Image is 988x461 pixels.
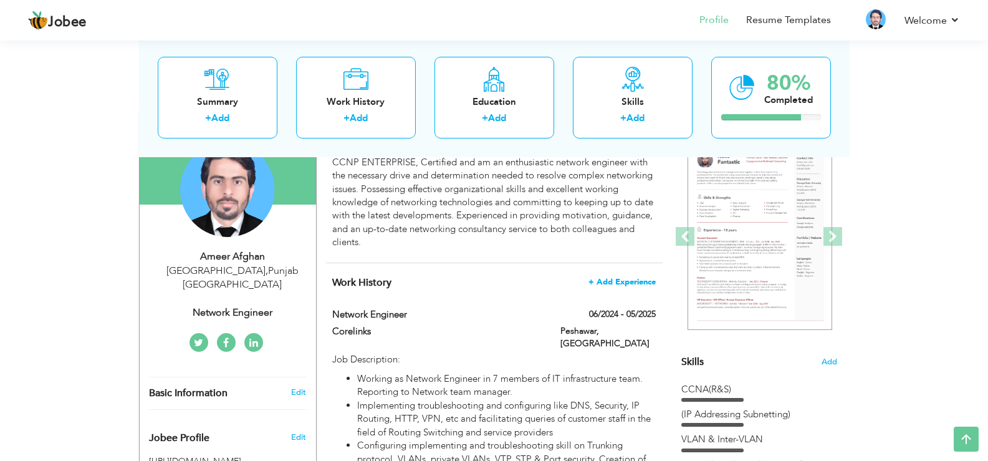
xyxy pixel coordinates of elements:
span: Basic Information [149,388,228,399]
h4: This helps to show the companies you have worked for. [332,276,655,289]
a: Add [211,112,229,124]
a: Add [488,112,506,124]
label: + [620,112,626,125]
a: Jobee [28,11,87,31]
img: Ameer Afghan [180,142,275,237]
label: + [205,112,211,125]
div: Skills [583,95,683,108]
span: Skills [681,355,704,369]
span: Edit [291,432,306,443]
label: Network Engineer [332,308,542,321]
div: CCNA(R&S) [681,383,837,396]
a: Add [350,112,368,124]
label: + [482,112,488,125]
div: Enhance your career by creating a custom URL for your Jobee public profile. [140,419,316,450]
a: Resume Templates [746,13,831,27]
a: Edit [291,387,306,398]
label: Corelinks [332,325,542,338]
span: + Add Experience [588,278,656,286]
a: Welcome [904,13,960,28]
div: VLAN & Inter-VLAN [681,433,837,446]
div: Work History [306,95,406,108]
div: Network Engineer [149,306,316,320]
li: Implementing troubleshooting and configuring like DNS, Security, IP Routing, HTTP, VPN, etc and f... [357,399,655,439]
div: Summary [168,95,267,108]
p: Job Description: [332,353,655,366]
li: Working as Network Engineer in 7 members of IT infrastructure team. Reporting to Network team man... [357,372,655,399]
div: Completed [764,93,813,106]
span: Work History [332,276,391,289]
label: + [343,112,350,125]
div: 80% [764,72,813,93]
span: Add [822,356,837,368]
span: , [266,264,268,278]
div: Ameer Afghan [149,250,316,264]
a: Profile [699,13,729,27]
div: I am having Bachelor's degree holder in computer science, am certified as CCNP ENTERPRISE, Certif... [332,142,655,249]
label: Peshawar, [GEOGRAPHIC_DATA] [560,325,656,350]
label: 06/2024 - 05/2025 [589,308,656,321]
div: [GEOGRAPHIC_DATA] Punjab [GEOGRAPHIC_DATA] [149,264,316,293]
div: Education [444,95,544,108]
img: jobee.io [28,11,48,31]
div: (IP Addressing Subnetting) [681,408,837,421]
span: Jobee [48,16,87,29]
a: Add [626,112,645,124]
span: Jobee Profile [149,433,209,444]
img: Profile Img [866,9,886,29]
